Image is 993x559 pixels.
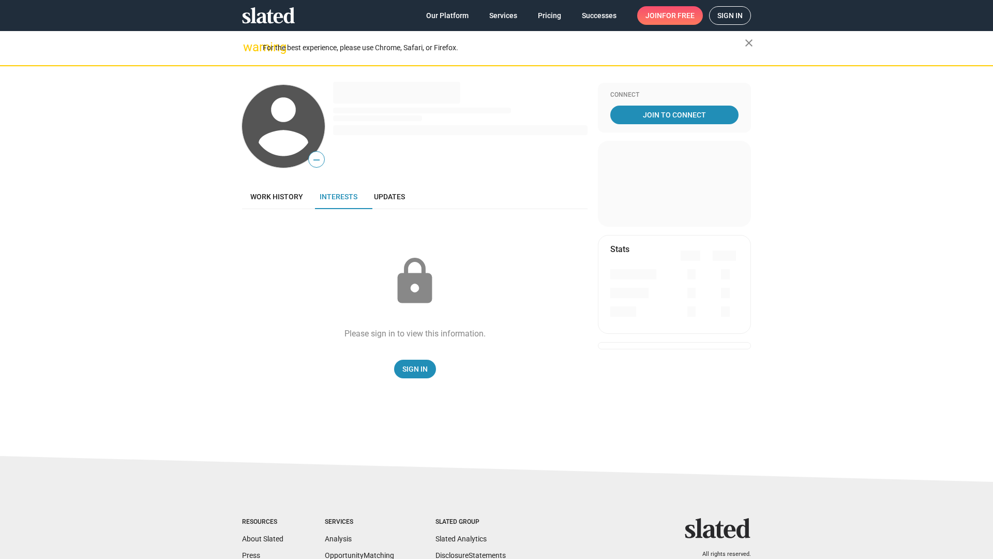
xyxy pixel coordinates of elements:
[263,41,745,55] div: For the best experience, please use Chrome, Safari, or Firefox.
[402,360,428,378] span: Sign In
[344,328,486,339] div: Please sign in to view this information.
[610,244,629,255] mat-card-title: Stats
[481,6,525,25] a: Services
[426,6,469,25] span: Our Platform
[374,193,405,201] span: Updates
[325,535,352,543] a: Analysis
[242,535,283,543] a: About Slated
[309,153,324,167] span: —
[435,535,487,543] a: Slated Analytics
[645,6,695,25] span: Join
[610,106,739,124] a: Join To Connect
[250,193,303,201] span: Work history
[320,193,357,201] span: Interests
[242,184,311,209] a: Work history
[530,6,569,25] a: Pricing
[394,360,436,378] a: Sign In
[538,6,561,25] span: Pricing
[242,518,283,526] div: Resources
[489,6,517,25] span: Services
[366,184,413,209] a: Updates
[243,41,255,53] mat-icon: warning
[743,37,755,49] mat-icon: close
[709,6,751,25] a: Sign in
[637,6,703,25] a: Joinfor free
[325,518,394,526] div: Services
[389,256,441,307] mat-icon: lock
[610,91,739,99] div: Connect
[612,106,736,124] span: Join To Connect
[435,518,506,526] div: Slated Group
[582,6,616,25] span: Successes
[311,184,366,209] a: Interests
[574,6,625,25] a: Successes
[717,7,743,24] span: Sign in
[662,6,695,25] span: for free
[418,6,477,25] a: Our Platform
